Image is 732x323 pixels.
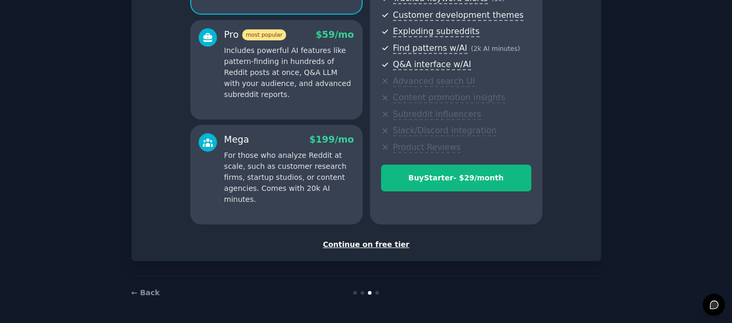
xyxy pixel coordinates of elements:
[393,26,479,37] span: Exploding subreddits
[393,10,524,21] span: Customer development themes
[393,109,481,120] span: Subreddit influencers
[315,29,354,40] span: $ 59 /mo
[224,150,354,205] p: For those who analyze Reddit at scale, such as customer research firms, startup studios, or conte...
[132,288,160,297] a: ← Back
[309,134,354,145] span: $ 199 /mo
[393,76,475,87] span: Advanced search UI
[381,165,531,191] button: BuyStarter- $29/month
[393,142,461,153] span: Product Reviews
[224,28,286,41] div: Pro
[224,133,249,146] div: Mega
[242,29,286,40] span: most popular
[393,92,506,103] span: Content promotion insights
[143,239,590,250] div: Continue on free tier
[381,173,531,184] div: Buy Starter - $ 29 /month
[393,125,497,136] span: Slack/Discord integration
[224,45,354,100] p: Includes powerful AI features like pattern-finding in hundreds of Reddit posts at once, Q&A LLM w...
[471,45,520,52] span: ( 2k AI minutes )
[393,59,471,70] span: Q&A interface w/AI
[393,43,467,54] span: Find patterns w/AI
